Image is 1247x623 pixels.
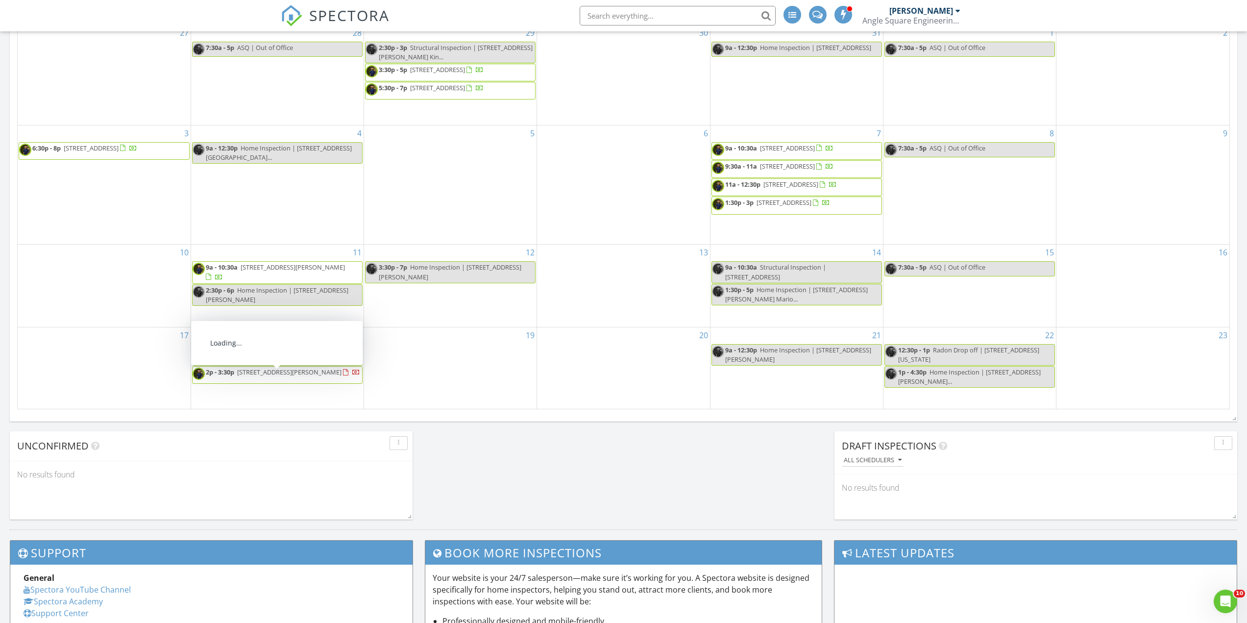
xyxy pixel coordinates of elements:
[929,263,985,272] span: ASQ | Out of Office
[281,13,390,34] a: SPECTORA
[898,346,1039,364] span: Radon Drop off | [STREET_ADDRESS][US_STATE]
[883,25,1056,125] td: Go to August 1, 2025
[206,263,238,272] span: 9a - 10:30a
[870,245,883,260] a: Go to August 14, 2025
[725,162,833,171] a: 9:30a - 11a [STREET_ADDRESS]
[898,346,930,354] span: 12:30p - 1p
[712,162,724,174] img: img_5892.jpg
[870,25,883,41] a: Go to July 31, 2025
[763,180,818,189] span: [STREET_ADDRESS]
[725,285,754,294] span: 1:30p - 5p
[711,142,882,160] a: 9a - 10:30a [STREET_ADDRESS]
[191,327,364,408] td: Go to August 18, 2025
[410,83,465,92] span: [STREET_ADDRESS]
[725,180,760,189] span: 11a - 12:30p
[193,286,205,298] img: img_5892.jpg
[178,245,191,260] a: Go to August 10, 2025
[379,43,407,52] span: 2:30p - 3p
[712,144,724,156] img: img_5892.jpg
[379,83,484,92] a: 5:30p - 7p [STREET_ADDRESS]
[18,25,191,125] td: Go to July 27, 2025
[10,541,413,565] h3: Support
[191,25,364,125] td: Go to July 28, 2025
[883,125,1056,245] td: Go to August 8, 2025
[364,327,537,408] td: Go to August 19, 2025
[366,83,378,96] img: img_5892.jpg
[842,454,904,467] button: All schedulers
[710,25,883,125] td: Go to July 31, 2025
[898,368,1041,386] span: Home Inspection | [STREET_ADDRESS][PERSON_NAME]...
[725,162,757,171] span: 9:30a - 11a
[364,125,537,245] td: Go to August 5, 2025
[710,327,883,408] td: Go to August 21, 2025
[725,144,757,152] span: 9a - 10:30a
[17,439,89,452] span: Unconfirmed
[725,144,833,152] a: 9a - 10:30a [STREET_ADDRESS]
[379,263,407,272] span: 3:30p - 7p
[537,125,710,245] td: Go to August 6, 2025
[712,285,724,298] img: img_5892.jpg
[379,65,407,74] span: 3:30p - 5p
[889,6,953,16] div: [PERSON_NAME]
[760,144,815,152] span: [STREET_ADDRESS]
[710,125,883,245] td: Go to August 7, 2025
[711,197,882,214] a: 1:30p - 3p [STREET_ADDRESS]
[64,144,119,152] span: [STREET_ADDRESS]
[24,596,103,607] a: Spectora Academy
[364,245,537,327] td: Go to August 12, 2025
[206,346,352,364] span: Home Inspection | [STREET_ADDRESS][PERSON_NAME] [GEOGRAPHIC_DATA]...
[725,346,871,364] span: Home Inspection | [STREET_ADDRESS][PERSON_NAME]
[929,144,985,152] span: ASQ | Out of Office
[192,261,363,283] a: 9a - 10:30a [STREET_ADDRESS][PERSON_NAME]
[862,16,960,25] div: Angle Square Engineering PLC
[206,43,234,52] span: 7:30a - 5p
[725,263,826,281] span: Structural Inspection | [STREET_ADDRESS]
[725,198,754,207] span: 1:30p - 3p
[18,327,191,408] td: Go to August 17, 2025
[206,368,234,376] span: 2p - 3:30p
[537,327,710,408] td: Go to August 20, 2025
[281,5,302,26] img: The Best Home Inspection Software - Spectora
[18,245,191,327] td: Go to August 10, 2025
[18,125,191,245] td: Go to August 3, 2025
[241,263,345,272] span: [STREET_ADDRESS][PERSON_NAME]
[433,572,814,607] p: Your website is your 24/7 salesperson—make sure it’s working for you. A Spectora website is desig...
[725,285,868,303] span: Home Inspection | [STREET_ADDRESS][PERSON_NAME] Mario...
[834,541,1237,565] h3: Latest Updates
[379,83,407,92] span: 5:30p - 7p
[898,263,927,272] span: 7:30a - 5p
[193,263,205,275] img: img_5892.jpg
[1234,590,1245,598] span: 10
[712,198,724,210] img: img_5892.jpg
[712,346,724,358] img: img_5892.jpg
[697,327,710,343] a: Go to August 20, 2025
[193,368,205,380] img: img_5892.jpg
[191,125,364,245] td: Go to August 4, 2025
[206,144,238,152] span: 9a - 12:30p
[757,198,811,207] span: [STREET_ADDRESS]
[537,245,710,327] td: Go to August 13, 2025
[24,584,131,595] a: Spectora YouTube Channel
[351,245,364,260] a: Go to August 11, 2025
[191,245,364,327] td: Go to August 11, 2025
[182,125,191,141] a: Go to August 3, 2025
[524,25,537,41] a: Go to July 29, 2025
[206,144,352,162] span: Home Inspection | [STREET_ADDRESS] [GEOGRAPHIC_DATA]...
[875,125,883,141] a: Go to August 7, 2025
[1214,590,1237,613] iframe: Intercom live chat
[1217,327,1229,343] a: Go to August 23, 2025
[760,162,815,171] span: [STREET_ADDRESS]
[364,25,537,125] td: Go to July 29, 2025
[193,144,205,156] img: img_5892.jpg
[366,263,378,275] img: img_5892.jpg
[711,178,882,196] a: 11a - 12:30p [STREET_ADDRESS]
[844,457,902,464] div: All schedulers
[24,573,54,583] strong: General
[206,286,234,295] span: 2:30p - 6p
[885,263,897,275] img: img_5892.jpg
[834,474,1237,501] div: No results found
[725,43,757,52] span: 9a - 12:30p
[702,125,710,141] a: Go to August 6, 2025
[379,43,533,61] span: Structural Inspection | [STREET_ADDRESS][PERSON_NAME] Kin...
[898,144,927,152] span: 7:30a - 5p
